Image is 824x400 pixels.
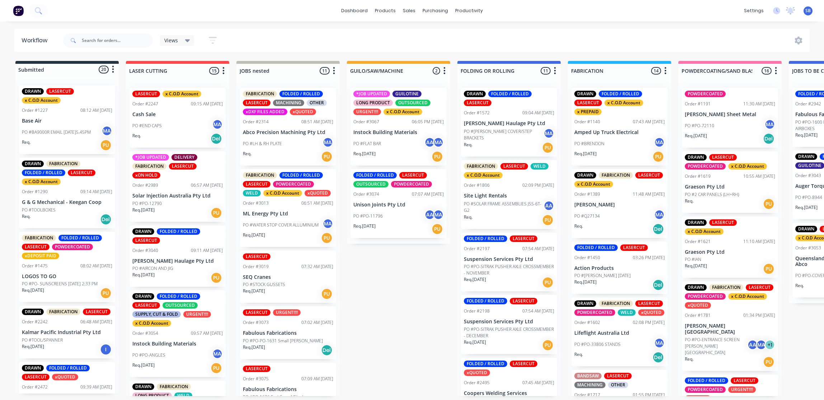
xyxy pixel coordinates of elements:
div: MA [654,209,665,220]
div: LASERCUT [709,219,737,226]
div: 08:51 AM [DATE] [301,119,333,125]
div: PU [100,287,112,299]
div: 10:55 AM [DATE] [743,173,775,180]
p: Base Air [22,118,112,124]
p: PO #PO-SITRAK PUSHER AXLE CROSSMEMBER - NOVEMBER [464,263,554,276]
div: FABRICATION [243,172,277,178]
p: Lifeflight Australia Ltd [574,330,665,336]
div: x C.O.D Account [163,91,201,97]
div: 07:07 AM [DATE] [412,191,444,197]
div: URGENT!!!! [273,309,301,316]
p: Req. [DATE] [243,288,265,294]
p: [PERSON_NAME][GEOGRAPHIC_DATA] [685,323,775,335]
div: Order #1191 [685,101,711,107]
p: PO #STOCK GUSSETS [243,281,285,288]
div: POWDERCOATED [391,181,432,187]
div: 09:57 AM [DATE] [191,330,223,337]
p: Req. [795,282,804,289]
div: FOLDED / ROLLEDLASERCUTOUTSOURCEDPOWDERCOATEDOrder #307407:07 AM [DATE]Unison Joints Pty LtdPO #P... [350,169,447,238]
div: xQUOTED [290,109,316,115]
div: PU [763,198,774,210]
div: Order #1227 [22,107,48,114]
div: Order #3074 [353,191,379,197]
div: PU [100,139,112,151]
p: Suspension Services Pty Ltd [464,256,554,262]
div: x C.O.D Account [685,228,724,235]
div: FABRICATIONFOLDED / ROLLEDLASERCUTPOWDERCOATEDWELDx C.O.D AccountxQUOTEDOrder #301306:51 AM [DATE... [240,169,336,247]
p: PO #PO-72110 [685,123,714,129]
p: Amped Up Truck Electrical [574,129,665,135]
div: FABRICATIONLASERCUTWELDx C.O.D AccountOrder #180602:09 PM [DATE]Site Light RentalsPO #SOLAR FRAME... [461,160,557,229]
input: Search for orders... [82,33,153,48]
div: 07:54 AM [DATE] [522,246,554,252]
div: Order #1619 [685,173,711,180]
div: GUILOTINE [392,91,422,97]
div: LASERCUT [243,100,270,106]
div: LASERCUTx C.O.D AccountOrder #224709:15 AM [DATE]Cash SalePO #END CAPSMAReq.Del [130,88,226,148]
div: Order #2942 [795,101,821,107]
div: FABRICATION [22,235,56,241]
div: 11:48 AM [DATE] [633,191,665,197]
p: PO #AIRCON AND JIG [132,265,173,272]
div: LASERCUT [243,181,270,187]
div: DRAWN [685,219,707,226]
div: URGENT!!!! [353,109,381,115]
div: WELD [243,190,261,196]
p: Req. [DATE] [353,151,376,157]
div: Order #2314 [243,119,269,125]
div: MA [433,209,444,220]
div: xQUOTED [305,190,331,196]
div: Del [653,223,664,235]
div: DRAWNFOLDED / ROLLEDLASERCUTOrder #304009:11 AM [DATE][PERSON_NAME] Haulage Pty LtdPO #AIRCON AND... [130,225,226,287]
p: PO #WATER STOP COVER ALLUMINIUM [243,222,319,228]
div: LASERCUT [243,253,270,260]
div: POWDERCOATED [685,91,726,97]
div: Order #1781 [685,312,711,319]
div: MA [102,125,112,136]
div: Order #2242 [22,319,48,325]
span: SB [805,8,811,14]
div: FABRICATION [709,284,743,291]
div: 06:05 PM [DATE] [412,119,444,125]
p: Req. [DATE] [685,263,707,269]
div: PU [542,214,554,226]
p: PO #PO-11796 [353,213,383,219]
div: PU [211,272,222,284]
p: PO #SOLAR FRAME ASSEMBLIES JSS-6T-G2 [464,201,543,214]
div: DRAWNLASERCUTx C.O.D AccountOrder #162111:10 AM [DATE]Graeson Pty LtdPO #IANReq.[DATE]PU [682,216,778,278]
p: PO #BRENDON [574,141,604,147]
div: MA [764,119,775,130]
p: PO #BA9000R EMAIL [DATE]5.45PM [22,129,91,135]
div: POWDERCOATED [52,244,93,250]
div: Del [100,214,112,225]
div: FOLDED / ROLLEDLASERCUTOrder #145003:26 PM [DATE]Action ProductsPO #[PERSON_NAME] [DATE]Req.[DATE... [571,242,668,294]
img: Factory [13,5,24,16]
div: MA [322,218,333,229]
div: POWDERCOATEDOrder #119111:30 AM [DATE][PERSON_NAME] Sheet MetalPO #PO-72110MAReq.[DATE]Del [682,88,778,148]
div: DRAWNFOLDED / ROLLEDLASERCUTOrder #157209:04 AM [DATE][PERSON_NAME] Haulage Pty LtdPO #[PERSON_NA... [461,88,557,157]
div: LASERCUT [132,237,160,244]
p: Req. [DATE] [795,204,818,211]
div: LASERCUT [635,172,663,178]
div: 01:34 PM [DATE] [743,312,775,319]
div: FABRICATIONFOLDED / ROLLEDLASERCUTMACHININGOTHERxDXF FILES ADDEDxQUOTEDOrder #231408:51 AM [DATE]... [240,88,336,166]
div: Order #2198 [464,308,490,314]
div: DRAWN [795,226,817,232]
div: PU [321,232,333,244]
div: MA [322,137,333,148]
div: Order #2989 [132,182,158,189]
p: Req. [22,213,30,220]
span: Views [164,37,178,44]
div: FABRICATION [464,163,498,170]
div: Order #3043 [795,172,821,179]
p: Req. [685,198,693,204]
div: Order #3073 [243,319,269,326]
div: x C.O.D Account [132,320,171,327]
p: Req. [243,151,251,157]
div: Order #3054 [132,330,158,337]
div: FABRICATIONFOLDED / ROLLEDLASERCUTPOWDERCOATEDxDEPOSIT PAIDOrder #147508:02 AM [DATE]LOGOS TO GOP... [19,232,115,303]
div: FOLDED / ROLLED [464,298,507,304]
div: LASERCUT [46,88,74,95]
div: PU [763,263,774,275]
div: *JOB UPDATED [132,154,169,161]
